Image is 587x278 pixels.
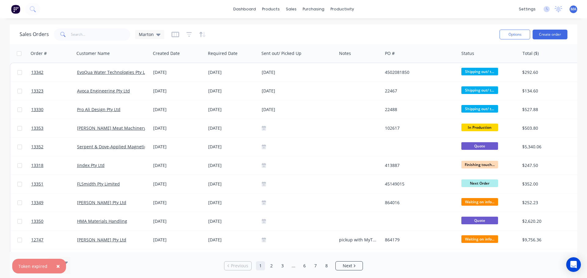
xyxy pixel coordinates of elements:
[71,28,131,41] input: Search...
[77,88,130,94] a: Avoca Engineering Pty Ltd
[31,193,77,212] a: 13349
[339,237,378,243] div: pickup with MyTeamGe - $240
[385,237,453,243] div: 864179
[153,181,203,187] div: [DATE]
[300,261,309,270] a: Page 6
[77,237,126,243] a: [PERSON_NAME] Pty Ltd
[153,107,203,113] div: [DATE]
[31,156,77,175] a: 13318
[208,88,257,94] div: [DATE]
[385,69,453,75] div: 4502081850
[461,50,474,56] div: Status
[153,218,203,224] div: [DATE]
[208,50,238,56] div: Required Date
[77,218,127,224] a: HMA Materials Handling
[385,200,453,206] div: 864016
[385,50,395,56] div: PO #
[522,125,570,131] div: $503.80
[522,237,570,243] div: $9,756.36
[262,87,334,95] div: [DATE]
[31,82,77,100] a: 13323
[522,50,539,56] div: Total ($)
[522,218,570,224] div: $2,620.20
[262,106,334,114] div: [DATE]
[77,125,161,131] a: [PERSON_NAME] Meat Machinery Pty Ltd
[224,263,251,269] a: Previous page
[566,257,581,272] div: Open Intercom Messenger
[461,198,498,206] span: Waiting on info...
[31,237,43,243] span: 12747
[208,237,257,243] div: [DATE]
[31,231,77,249] a: 12747
[533,30,567,39] button: Create order
[31,69,43,75] span: 13342
[31,144,43,150] span: 13352
[208,200,257,206] div: [DATE]
[153,144,203,150] div: [DATE]
[31,162,43,168] span: 13318
[461,86,498,94] span: Shipping out/ t...
[522,88,570,94] div: $134.60
[336,263,363,269] a: Next page
[522,107,570,113] div: $527.88
[570,6,576,12] span: MA
[522,200,570,206] div: $252.23
[153,88,203,94] div: [DATE]
[222,261,365,270] ul: Pagination
[522,162,570,168] div: $247.50
[461,179,498,187] span: Next Order
[31,218,43,224] span: 13350
[31,119,77,137] a: 13353
[461,161,498,168] span: Finishing touch...
[31,100,77,119] a: 13330
[461,105,498,113] span: Shipping out/ t...
[56,262,60,270] span: ×
[77,107,120,112] a: Pro Ali Design Pty Ltd
[31,88,43,94] span: 13323
[500,30,530,39] button: Options
[20,31,49,37] h1: Sales Orders
[31,200,43,206] span: 13349
[31,138,77,156] a: 13352
[461,124,498,131] span: In Production
[153,237,203,243] div: [DATE]
[256,261,265,270] a: Page 1 is your current page
[50,259,66,273] button: Close
[267,261,276,270] a: Page 2
[31,63,77,81] a: 13342
[77,200,126,205] a: [PERSON_NAME] Pty Ltd
[461,68,498,75] span: Shipping out/ t...
[208,144,257,150] div: [DATE]
[516,5,539,14] div: settings
[77,144,164,150] a: Serpent & Dove-Applied Magnetics Pty Ltd
[385,181,453,187] div: 45149015
[31,125,43,131] span: 13353
[11,5,20,14] img: Factory
[231,263,248,269] span: Previous
[139,31,154,38] span: Marton
[522,144,570,150] div: $5,340.06
[31,107,43,113] span: 13330
[311,261,320,270] a: Page 7
[153,69,203,75] div: [DATE]
[153,162,203,168] div: [DATE]
[327,5,357,14] div: productivity
[461,217,498,224] span: Quote
[385,107,453,113] div: 22488
[208,69,257,75] div: [DATE]
[283,5,300,14] div: sales
[522,181,570,187] div: $352.00
[153,200,203,206] div: [DATE]
[77,162,105,168] a: Jindex Pty Ltd
[385,125,453,131] div: 102617
[31,50,47,56] div: Order #
[322,261,331,270] a: Page 8
[208,181,257,187] div: [DATE]
[208,218,257,224] div: [DATE]
[385,88,453,94] div: 22467
[153,50,180,56] div: Created Date
[261,50,301,56] div: Sent out/ Picked Up
[461,235,498,243] span: Waiting on info...
[300,5,327,14] div: purchasing
[31,181,43,187] span: 13351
